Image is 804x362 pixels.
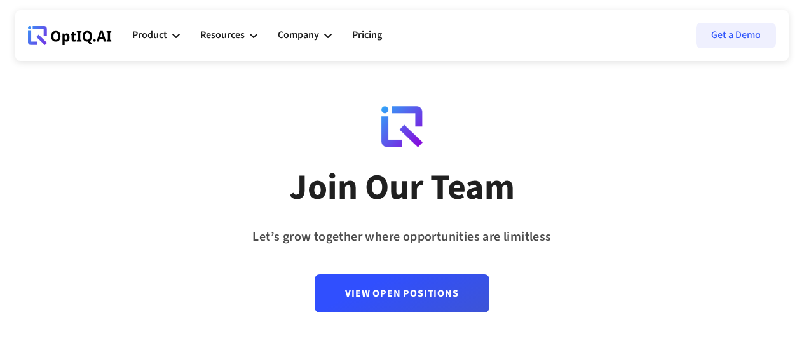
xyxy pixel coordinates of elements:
[352,17,382,55] a: Pricing
[132,17,180,55] div: Product
[252,225,551,249] div: Let’s grow together where opportunities are limitless
[696,23,776,48] a: Get a Demo
[132,27,167,44] div: Product
[28,17,112,55] a: Webflow Homepage
[278,27,319,44] div: Company
[315,274,489,312] a: View Open Positions
[278,17,332,55] div: Company
[200,17,257,55] div: Resources
[289,166,515,210] div: Join Our Team
[200,27,245,44] div: Resources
